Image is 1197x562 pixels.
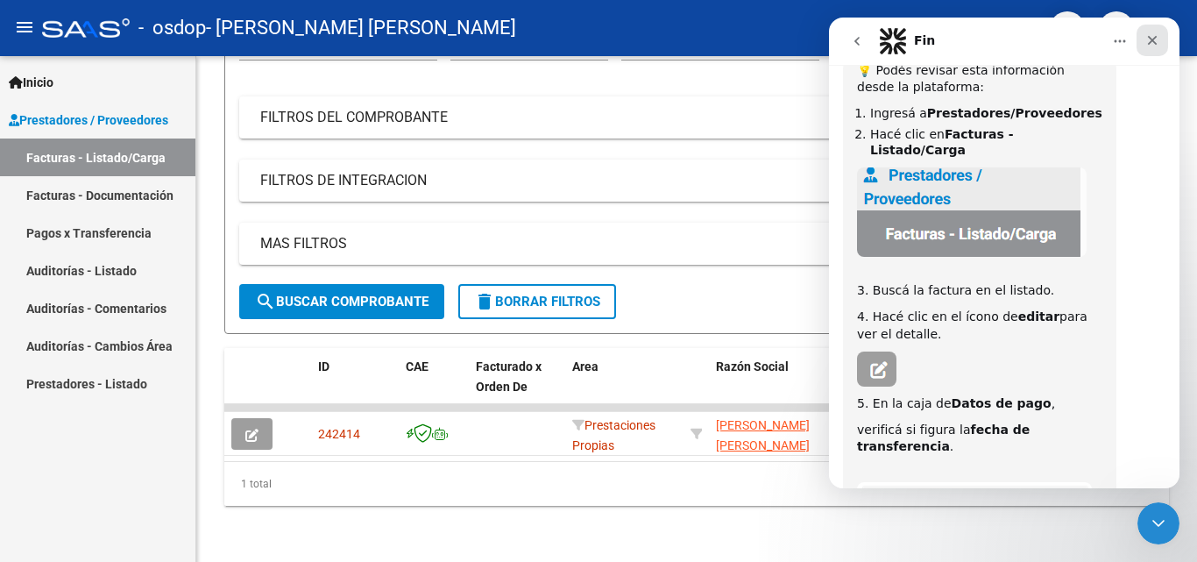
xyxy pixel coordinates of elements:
[716,416,833,452] div: 23399481694
[572,418,655,452] span: Prestaciones Propias
[716,359,789,373] span: Razón Social
[28,45,273,79] div: 💡 Podés revisar esta información desde la plataforma:
[28,404,273,456] div: verificá si figura la . ​​
[189,292,230,306] b: editar
[474,291,495,312] mat-icon: delete
[239,160,1154,202] mat-expansion-panel-header: FILTROS DE INTEGRACION
[829,18,1179,488] iframe: Intercom live chat
[28,291,273,325] div: 4. Hacé clic en el ícono de para ver el detalle.
[399,348,469,425] datatable-header-cell: CAE
[239,284,444,319] button: Buscar Comprobante
[474,294,600,309] span: Borrar Filtros
[1137,502,1179,544] iframe: Intercom live chat
[469,348,565,425] datatable-header-cell: Facturado x Orden De
[716,418,810,452] span: [PERSON_NAME] [PERSON_NAME]
[28,248,273,282] div: 3. Buscá la factura en el listado.
[28,405,201,437] b: fecha de transferencia
[476,359,542,394] span: Facturado x Orden De
[260,108,1112,127] mat-panel-title: FILTROS DEL COMPROBANTE
[239,223,1154,265] mat-expansion-panel-header: MAS FILTROS
[239,96,1154,139] mat-expansion-panel-header: FILTROS DEL COMPROBANTE
[41,110,185,140] b: Facturas - Listado/Carga
[98,89,273,103] b: Prestadores/Proveedores
[206,9,516,47] span: - [PERSON_NAME] [PERSON_NAME]
[255,294,429,309] span: Buscar Comprobante
[138,9,206,47] span: - osdop
[255,291,276,312] mat-icon: search
[318,359,329,373] span: ID
[123,379,223,393] b: Datos de pago
[9,73,53,92] span: Inicio
[572,359,598,373] span: Area
[41,109,273,141] li: Hacé clic en
[318,427,360,441] span: 242414
[224,462,1169,506] div: 1 total
[260,171,1112,190] mat-panel-title: FILTROS DE INTEGRACION
[458,284,616,319] button: Borrar Filtros
[565,348,683,425] datatable-header-cell: Area
[260,234,1112,253] mat-panel-title: MAS FILTROS
[311,348,399,425] datatable-header-cell: ID
[9,110,168,130] span: Prestadores / Proveedores
[709,348,840,425] datatable-header-cell: Razón Social
[41,88,273,104] li: Ingresá a
[28,378,273,395] div: 5. En la caja de ,
[406,359,429,373] span: CAE
[14,17,35,38] mat-icon: menu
